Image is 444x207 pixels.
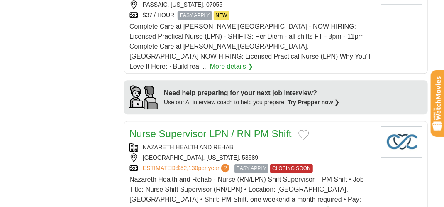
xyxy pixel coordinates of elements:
[129,143,374,152] div: NAZARETH HEALTH AND REHAB
[210,62,254,71] a: More details ❯
[270,164,313,173] span: CLOSING SOON
[178,11,212,20] span: EASY APPLY
[143,164,231,173] a: ESTIMATED:$62,130per year?
[381,126,422,158] img: Company logo
[129,128,292,139] a: Nurse Supervisor LPN / RN PM Shift
[129,0,374,9] div: PASSAIC, [US_STATE], 07055
[129,153,374,162] div: [GEOGRAPHIC_DATA], [US_STATE], 53589
[214,11,229,20] span: NEW
[164,88,340,98] div: Need help preparing for your next job interview?
[288,99,340,106] a: Try Prepper now ❯
[221,164,229,172] span: ?
[298,130,309,140] button: Add to favorite jobs
[129,23,371,70] span: Complete Care at [PERSON_NAME][GEOGRAPHIC_DATA] - NOW HIRING: Licensed Practical Nurse (LPN) - SH...
[234,164,268,173] span: EASY APPLY
[164,98,340,107] div: Use our AI interview coach to help you prepare.
[177,165,198,171] span: $62,130
[129,11,374,20] div: $37 / HOUR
